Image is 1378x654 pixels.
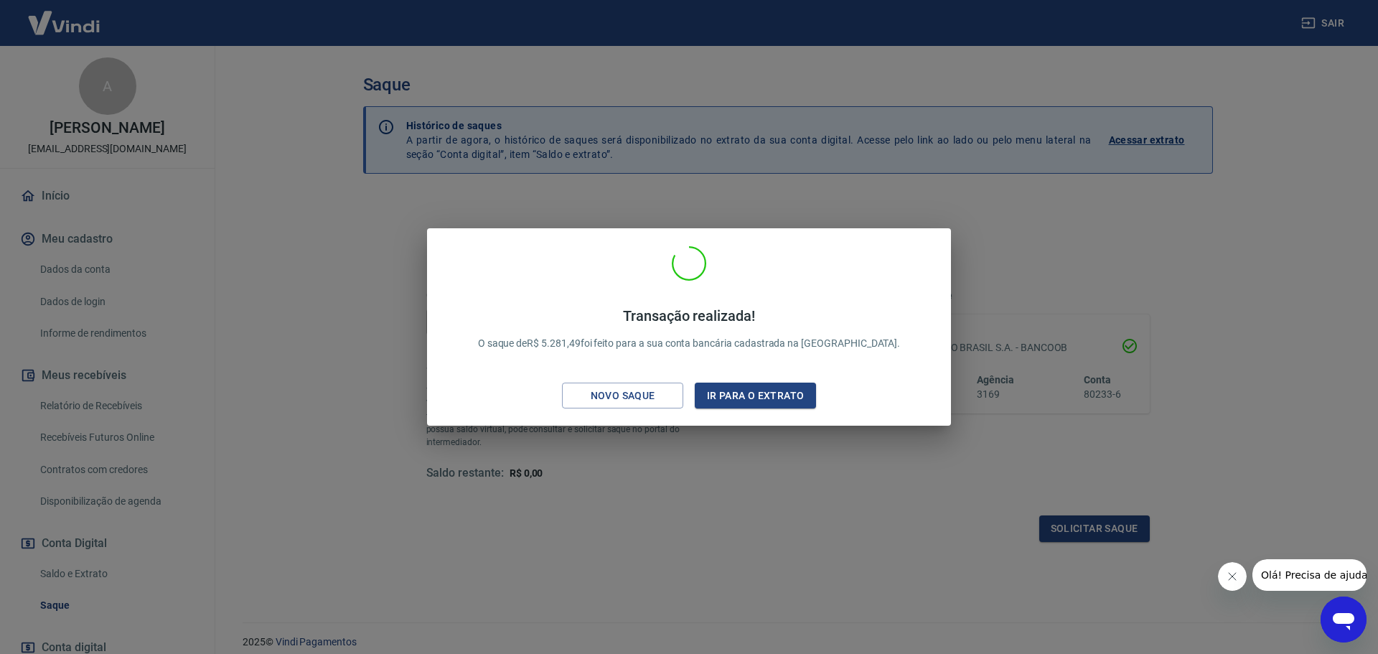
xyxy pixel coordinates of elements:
[1321,597,1367,643] iframe: Botão para abrir a janela de mensagens
[562,383,683,409] button: Novo saque
[695,383,816,409] button: Ir para o extrato
[1252,559,1367,591] iframe: Mensagem da empresa
[573,387,672,405] div: Novo saque
[478,307,901,351] p: O saque de R$ 5.281,49 foi feito para a sua conta bancária cadastrada na [GEOGRAPHIC_DATA].
[1218,562,1247,591] iframe: Fechar mensagem
[9,10,121,22] span: Olá! Precisa de ajuda?
[478,307,901,324] h4: Transação realizada!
